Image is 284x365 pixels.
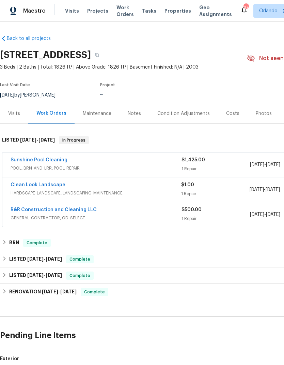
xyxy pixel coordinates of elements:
div: ... [100,91,231,96]
div: Visits [8,110,20,117]
span: - [20,137,55,142]
h6: LISTED [9,255,62,263]
span: Visits [65,8,79,14]
span: $1.00 [181,182,194,187]
span: Complete [67,256,93,263]
span: Properties [164,8,191,14]
span: [DATE] [27,257,44,261]
h6: LISTED [2,136,55,144]
span: $1,425.00 [182,158,205,162]
span: [DATE] [250,212,264,217]
span: Work Orders [116,4,134,18]
div: Notes [128,110,141,117]
span: [DATE] [38,137,55,142]
span: $500.00 [182,207,202,212]
h6: BRN [9,239,19,247]
span: Maestro [23,8,46,14]
div: Condition Adjustments [157,110,210,117]
h6: LISTED [9,272,62,280]
h6: RENOVATION [9,288,77,296]
span: Complete [67,272,93,279]
div: Maintenance [83,110,111,117]
span: - [250,161,280,168]
div: 47 [243,4,248,11]
div: 1 Repair [182,165,250,172]
span: - [27,257,62,261]
span: Complete [81,289,108,295]
span: [DATE] [42,289,58,294]
a: R&R Construction and Cleaning LLC [11,207,97,212]
span: - [250,211,280,218]
a: Sunshine Pool Cleaning [11,158,67,162]
span: Complete [24,239,50,246]
div: Photos [256,110,272,117]
span: POOL, BRN_AND_LRR, POOL_REPAIR [11,165,182,172]
a: Clean Look Landscape [11,182,65,187]
span: [DATE] [27,273,44,278]
span: - [250,186,280,193]
span: - [42,289,77,294]
div: Work Orders [36,110,66,117]
span: Project [100,83,115,87]
span: [DATE] [250,162,264,167]
span: Geo Assignments [199,4,232,18]
span: Orlando [259,8,278,14]
span: Tasks [142,9,156,13]
span: In Progress [60,137,88,144]
span: Projects [87,8,108,14]
div: 1 Repair [181,190,249,197]
span: - [27,273,62,278]
button: Copy Address [91,49,103,61]
div: 1 Repair [182,215,250,222]
span: [DATE] [266,162,280,167]
span: [DATE] [46,257,62,261]
span: GENERAL_CONTRACTOR, OD_SELECT [11,215,182,221]
span: [DATE] [266,212,280,217]
div: Costs [226,110,239,117]
span: [DATE] [20,137,36,142]
span: HARDSCAPE_LANDSCAPE, LANDSCAPING_MAINTENANCE [11,190,181,196]
span: [DATE] [46,273,62,278]
span: [DATE] [266,187,280,192]
span: [DATE] [60,289,77,294]
span: [DATE] [250,187,264,192]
